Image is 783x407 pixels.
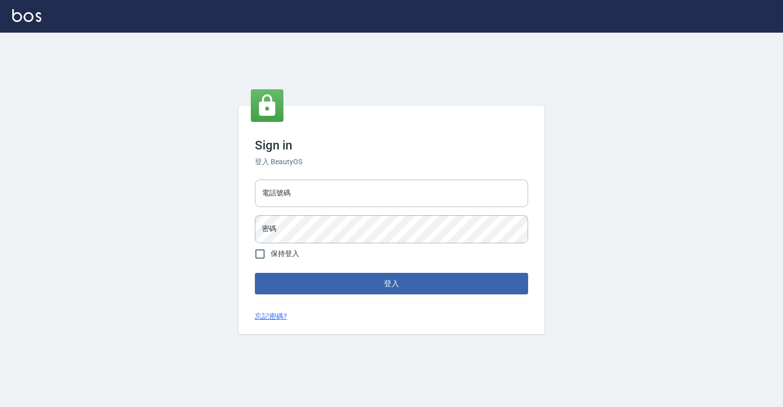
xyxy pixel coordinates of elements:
h6: 登入 BeautyOS [255,157,528,167]
img: Logo [12,9,41,22]
span: 保持登入 [271,248,299,259]
a: 忘記密碼? [255,311,287,322]
button: 登入 [255,273,528,294]
h3: Sign in [255,138,528,152]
